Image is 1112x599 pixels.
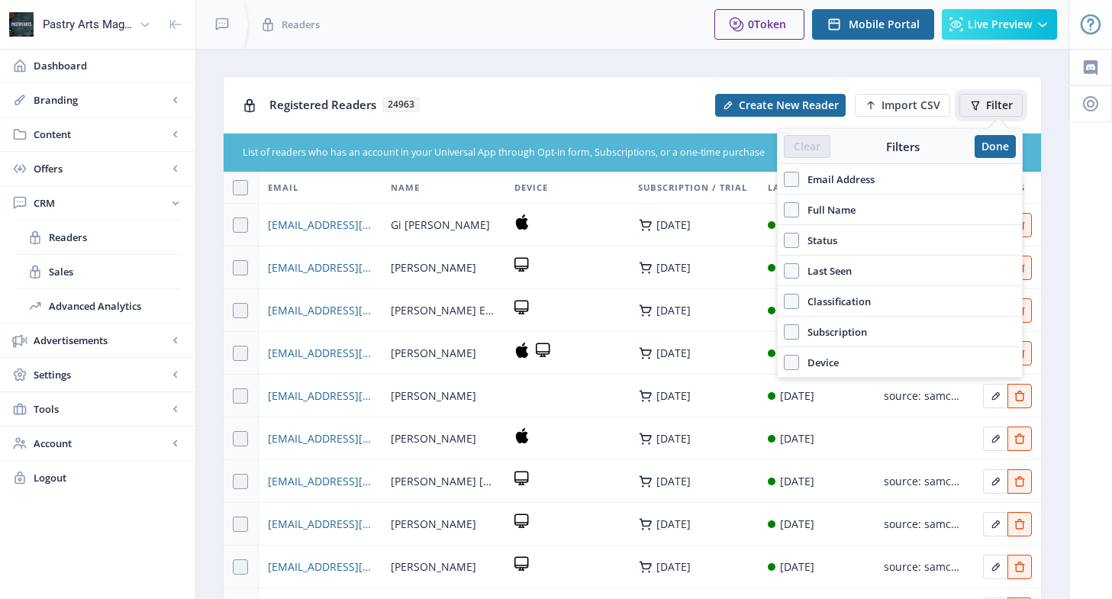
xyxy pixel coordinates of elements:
span: [PERSON_NAME] [391,430,476,448]
span: Dashboard [34,58,183,73]
span: Sales [49,264,180,279]
span: Device [514,179,548,197]
div: [DATE] [656,262,691,274]
span: Subscription [799,323,867,341]
span: Logout [34,470,183,485]
a: Edit page [1007,430,1032,444]
span: Branding [34,92,168,108]
span: [PERSON_NAME] ENG [391,301,496,320]
span: Import CSV [882,99,940,111]
div: source: samcart-purchase [884,515,960,533]
span: Status [799,231,837,250]
span: Tools [34,401,168,417]
a: Readers [15,221,180,254]
a: [EMAIL_ADDRESS][DOMAIN_NAME] [268,301,373,320]
span: Last Seen [768,179,817,197]
div: [DATE] [656,561,691,573]
div: source: samcart-purchase [884,387,960,405]
span: Filter [986,99,1013,111]
span: Full Name [799,201,856,219]
button: Done [975,135,1016,158]
span: Advanced Analytics [49,298,180,314]
button: Create New Reader [715,94,846,117]
span: Gi [PERSON_NAME] [391,216,490,234]
span: Subscription / Trial [638,179,747,197]
div: [DATE] [656,304,691,317]
button: Live Preview [942,9,1057,40]
span: CRM [34,195,168,211]
a: [EMAIL_ADDRESS][DOMAIN_NAME] [268,558,373,576]
a: Edit page [983,558,1007,572]
span: Email Address [799,170,875,188]
span: Live Preview [968,18,1032,31]
button: Filter [959,94,1023,117]
span: Name [391,179,420,197]
a: [EMAIL_ADDRESS][DOMAIN_NAME] [268,344,373,362]
span: Content [34,127,168,142]
div: [DATE] [656,347,691,359]
a: New page [706,94,846,117]
div: List of readers who has an account in your Universal App through Opt-in form, Subscriptions, or a... [243,146,931,160]
span: [PERSON_NAME] [391,515,476,533]
span: Offers [34,161,168,176]
span: [PERSON_NAME] [391,259,476,277]
a: [EMAIL_ADDRESS][DOMAIN_NAME] [268,259,373,277]
div: Pastry Arts Magazine [43,8,133,41]
div: [DATE] [656,475,691,488]
a: Sales [15,255,180,288]
span: [PERSON_NAME] [391,387,476,405]
div: [DATE] [780,430,814,448]
button: Clear [784,135,830,158]
button: 0Token [714,9,804,40]
div: [DATE] [656,518,691,530]
div: source: samcart-purchase [884,472,960,491]
span: [PERSON_NAME] [391,558,476,576]
span: [EMAIL_ADDRESS][DOMAIN_NAME] [268,515,373,533]
a: Edit page [983,515,1007,530]
a: Edit page [983,430,1007,444]
span: Device [799,353,839,372]
span: Last Seen [799,262,852,280]
span: Token [754,17,786,31]
span: Create New Reader [739,99,839,111]
a: Edit page [983,387,1007,401]
img: properties.app_icon.png [9,12,34,37]
span: Readers [49,230,180,245]
a: [EMAIL_ADDRESS][DOMAIN_NAME] [268,472,373,491]
button: Mobile Portal [812,9,934,40]
a: New page [846,94,950,117]
span: Advertisements [34,333,168,348]
a: Edit page [1007,558,1032,572]
span: [PERSON_NAME] [391,344,476,362]
span: 24963 [382,97,420,112]
a: Edit page [1007,387,1032,401]
span: Settings [34,367,168,382]
div: Filters [830,139,975,154]
a: Advanced Analytics [15,289,180,323]
a: Edit page [983,472,1007,487]
span: Registered Readers [269,97,376,112]
a: [EMAIL_ADDRESS][DOMAIN_NAME] [268,387,373,405]
div: [DATE] [780,558,814,576]
div: [DATE] [656,219,691,231]
span: Account [34,436,168,451]
a: Edit page [1007,515,1032,530]
div: [DATE] [656,390,691,402]
span: Classification [799,292,871,311]
span: Email [268,179,298,197]
a: [EMAIL_ADDRESS][DOMAIN_NAME] [268,216,373,234]
div: [DATE] [780,387,814,405]
div: source: samcart-purchase [884,558,960,576]
span: Readers [282,17,320,32]
a: Edit page [1007,472,1032,487]
div: [DATE] [656,433,691,445]
div: [DATE] [780,472,814,491]
div: [DATE] [780,515,814,533]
